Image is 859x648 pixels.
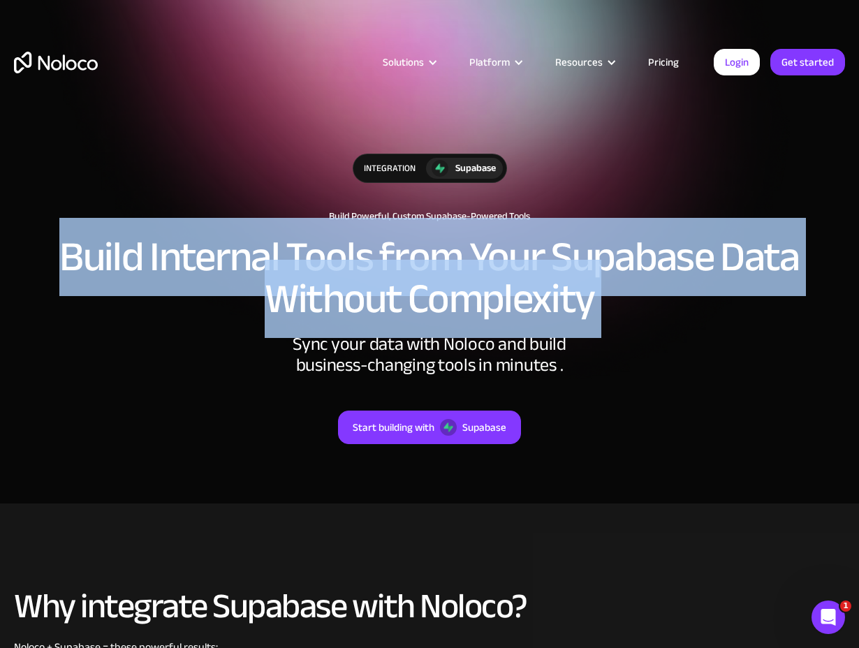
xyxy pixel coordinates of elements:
[452,53,538,71] div: Platform
[714,49,760,75] a: Login
[14,211,845,222] h1: Build Powerful, Custom Supabase-Powered Tools
[770,49,845,75] a: Get started
[462,418,506,436] div: Supabase
[14,52,98,73] a: home
[840,601,851,612] span: 1
[14,236,845,320] h2: Build Internal Tools from Your Supabase Data Without Complexity
[812,601,845,634] iframe: Intercom live chat
[631,53,696,71] a: Pricing
[353,154,426,182] div: integration
[353,418,434,436] div: Start building with
[469,53,510,71] div: Platform
[555,53,603,71] div: Resources
[538,53,631,71] div: Resources
[338,411,521,444] a: Start building withSupabase
[365,53,452,71] div: Solutions
[14,587,845,625] h2: Why integrate Supabase with Noloco?
[383,53,424,71] div: Solutions
[455,161,496,176] div: Supabase
[220,334,639,376] div: Sync your data with Noloco and build business-changing tools in minutes .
